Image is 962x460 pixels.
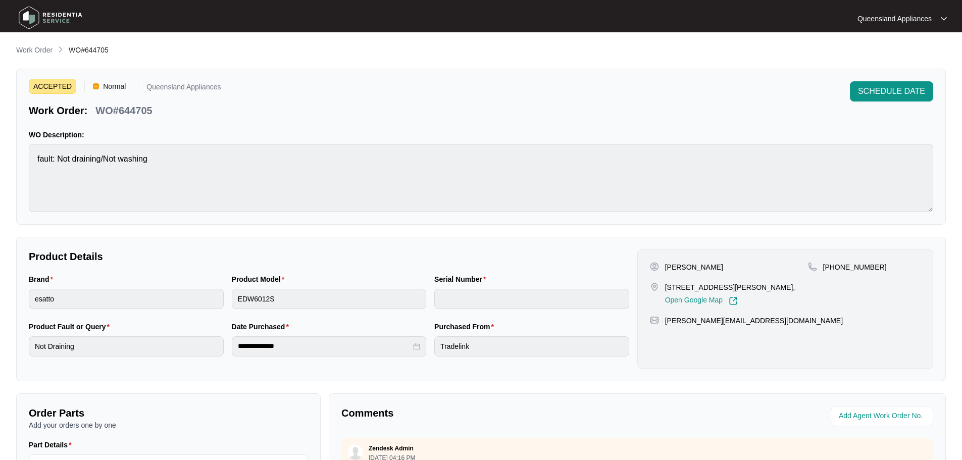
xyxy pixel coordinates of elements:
[238,341,412,351] input: Date Purchased
[69,46,109,54] span: WO#644705
[650,262,659,271] img: user-pin
[434,289,629,309] input: Serial Number
[434,274,490,284] label: Serial Number
[14,45,55,56] a: Work Order
[941,16,947,21] img: dropdown arrow
[341,406,630,420] p: Comments
[665,282,795,292] p: [STREET_ADDRESS][PERSON_NAME],
[729,296,738,305] img: Link-External
[650,316,659,325] img: map-pin
[232,322,293,332] label: Date Purchased
[665,296,738,305] a: Open Google Map
[665,262,723,272] p: [PERSON_NAME]
[434,322,498,332] label: Purchased From
[823,262,887,272] p: [PHONE_NUMBER]
[15,3,86,33] img: residentia service logo
[29,440,76,450] label: Part Details
[29,289,224,309] input: Brand
[232,289,427,309] input: Product Model
[29,130,933,140] p: WO Description:
[839,410,927,422] input: Add Agent Work Order No.
[57,45,65,54] img: chevron-right
[29,274,57,284] label: Brand
[857,14,932,24] p: Queensland Appliances
[146,83,221,94] p: Queensland Appliances
[369,444,414,452] p: Zendesk Admin
[29,104,87,118] p: Work Order:
[29,249,629,264] p: Product Details
[348,445,363,460] img: user.svg
[232,274,289,284] label: Product Model
[29,322,114,332] label: Product Fault or Query
[850,81,933,101] button: SCHEDULE DATE
[29,144,933,212] textarea: fault: Not draining/Not washing
[29,420,308,430] p: Add your orders one by one
[434,336,629,356] input: Purchased From
[650,282,659,291] img: map-pin
[93,83,99,89] img: Vercel Logo
[29,79,76,94] span: ACCEPTED
[29,336,224,356] input: Product Fault or Query
[665,316,843,326] p: [PERSON_NAME][EMAIL_ADDRESS][DOMAIN_NAME]
[16,45,53,55] p: Work Order
[858,85,925,97] span: SCHEDULE DATE
[29,406,308,420] p: Order Parts
[99,79,130,94] span: Normal
[95,104,152,118] p: WO#644705
[808,262,817,271] img: map-pin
